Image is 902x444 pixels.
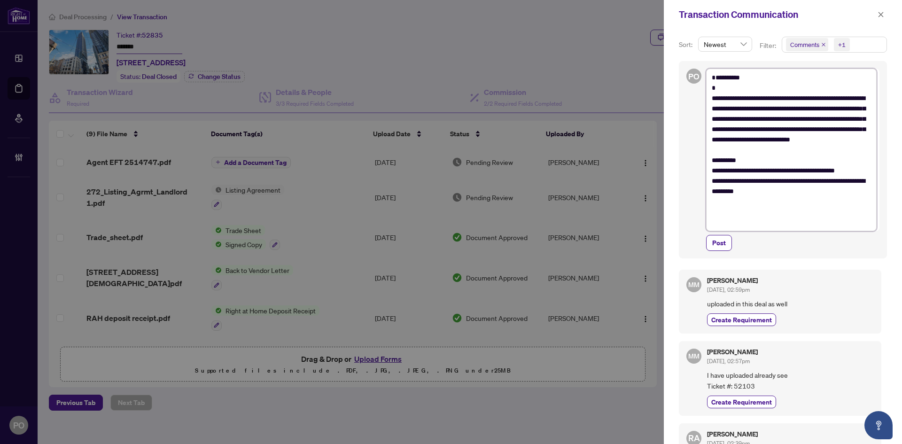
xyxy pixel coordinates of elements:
span: [DATE], 02:59pm [707,286,750,293]
button: Create Requirement [707,396,776,408]
span: PO [688,70,699,83]
span: Post [712,235,726,250]
span: MM [688,351,699,361]
span: Comments [786,38,828,51]
button: Post [706,235,732,251]
p: Sort: [679,39,694,50]
span: close [821,42,826,47]
button: Create Requirement [707,313,776,326]
span: Comments [790,40,819,49]
span: Newest [704,37,746,51]
div: Transaction Communication [679,8,875,22]
span: close [878,11,884,18]
p: Filter: [760,40,778,51]
h5: [PERSON_NAME] [707,349,758,355]
div: +1 [838,40,846,49]
span: Create Requirement [711,315,772,325]
span: uploaded in this deal as well [707,298,874,309]
span: I have uploaded already see Ticket #: 52103 [707,370,874,392]
h5: [PERSON_NAME] [707,277,758,284]
button: Open asap [864,411,893,439]
span: Create Requirement [711,397,772,407]
h5: [PERSON_NAME] [707,431,758,437]
span: MM [688,280,699,290]
span: [DATE], 02:57pm [707,358,750,365]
